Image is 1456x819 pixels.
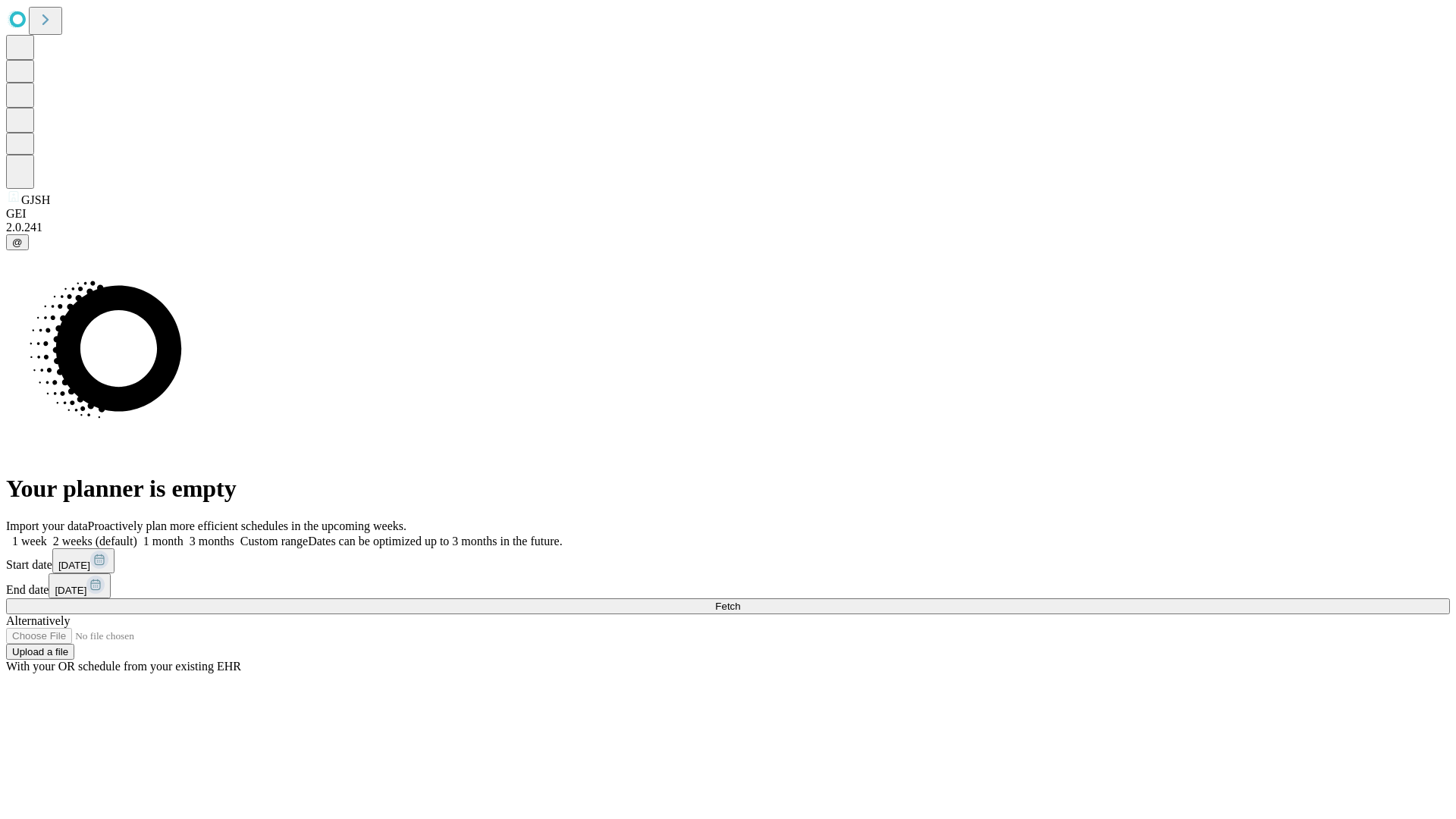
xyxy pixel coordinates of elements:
span: Proactively plan more efficient schedules in the upcoming weeks. [88,519,406,532]
span: 1 month [143,535,184,548]
h1: Your planner is empty [6,475,1450,503]
button: [DATE] [49,573,111,598]
button: @ [6,234,29,250]
span: @ [12,237,23,248]
button: [DATE] [52,548,115,573]
div: Start date [6,548,1450,573]
span: 1 week [12,535,47,548]
span: Fetch [715,601,740,612]
span: 2 weeks (default) [53,535,137,548]
span: Dates can be optimized up to 3 months in the future. [308,535,562,548]
div: End date [6,573,1450,598]
span: 3 months [190,535,234,548]
div: 2.0.241 [6,221,1450,234]
span: [DATE] [55,585,86,596]
span: With your OR schedule from your existing EHR [6,660,241,673]
button: Fetch [6,598,1450,614]
span: Import your data [6,519,88,532]
span: Alternatively [6,614,70,627]
span: Custom range [240,535,308,548]
span: GJSH [21,193,50,206]
button: Upload a file [6,644,74,660]
div: GEI [6,207,1450,221]
span: [DATE] [58,560,90,571]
